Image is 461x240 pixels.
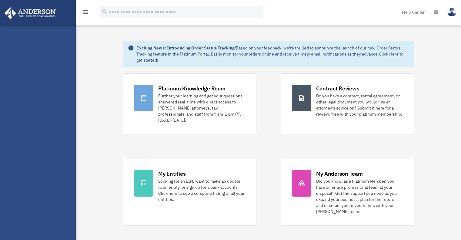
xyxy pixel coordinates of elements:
img: Anderson Advisors Platinum Portal [3,7,58,19]
div: Looking for an EIN, want to make an update to an entity, or sign up for a bank account? Click her... [158,178,245,202]
a: menu [82,11,89,16]
img: User Pic [447,8,456,16]
div: Platinum Knowledge Room [158,85,225,92]
div: Did you know, as a Platinum Member, you have an entire professional team at your disposal? Get th... [316,178,403,215]
a: Contract Reviews Do you have a contract, rental agreement, or other legal document you would like... [281,73,414,134]
a: My Entities Looking for an EIN, want to make an update to an entity, or sign up for a bank accoun... [123,159,256,226]
a: Platinum Knowledge Room Further your learning and get your questions answered real-time with dire... [123,73,256,134]
strong: Exciting News: Introducing Order Status Tracking! [136,45,236,51]
div: My Anderson Team [316,170,363,177]
div: My Entities [158,170,185,177]
div: Further your learning and get your questions answered real-time with direct access to [PERSON_NAM... [158,93,245,123]
i: menu [82,8,89,16]
a: Click Here to get started! [136,51,403,63]
i: search [101,8,108,15]
div: Do you have a contract, rental agreement, or other legal document you would like an attorney's ad... [316,93,403,117]
a: My Anderson Team Did you know, as a Platinum Member, you have an entire professional team at your... [281,159,414,226]
div: Contract Reviews [316,85,359,92]
div: Based on your feedback, we're thrilled to announce the launch of our new Order Status Tracking fe... [136,45,409,63]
